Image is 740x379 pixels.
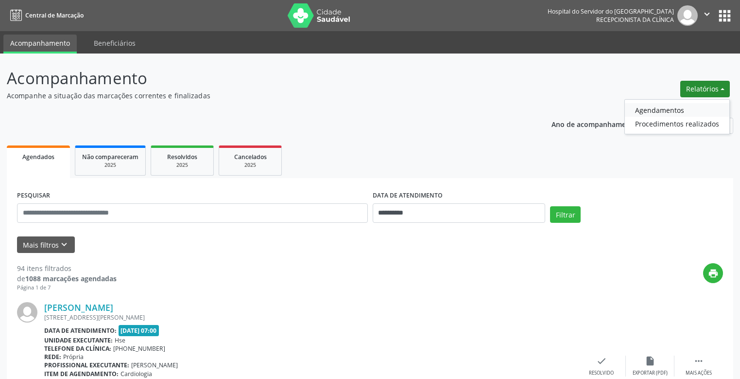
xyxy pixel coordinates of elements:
[7,66,516,90] p: Acompanhamento
[17,302,37,323] img: img
[551,118,637,130] p: Ano de acompanhamento
[716,7,733,24] button: apps
[7,90,516,101] p: Acompanhe a situação das marcações correntes e finalizadas
[44,344,111,353] b: Telefone da clínica:
[44,353,61,361] b: Rede:
[22,153,54,161] span: Agendados
[373,188,443,203] label: DATA DE ATENDIMENTO
[589,370,614,377] div: Resolvido
[131,361,178,369] span: [PERSON_NAME]
[234,153,267,161] span: Cancelados
[59,239,69,250] i: keyboard_arrow_down
[87,35,142,52] a: Beneficiários
[17,188,50,203] label: PESQUISAR
[226,162,275,169] div: 2025
[167,153,197,161] span: Resolvidos
[44,361,129,369] b: Profissional executante:
[698,5,716,26] button: 
[17,263,117,273] div: 94 itens filtrados
[120,370,152,378] span: Cardiologia
[686,370,712,377] div: Mais ações
[625,117,729,130] a: Procedimentos realizados
[7,7,84,23] a: Central de Marcação
[625,103,729,117] a: Agendamentos
[550,206,581,223] button: Filtrar
[596,356,607,366] i: check
[119,325,159,336] span: [DATE] 07:00
[44,370,119,378] b: Item de agendamento:
[82,153,138,161] span: Não compareceram
[3,35,77,54] a: Acompanhamento
[115,336,125,344] span: Hse
[63,353,84,361] span: Própria
[17,236,75,253] button: Mais filtroskeyboard_arrow_down
[113,344,165,353] span: [PHONE_NUMBER]
[548,7,674,16] div: Hospital do Servidor do [GEOGRAPHIC_DATA]
[44,336,113,344] b: Unidade executante:
[82,162,138,169] div: 2025
[624,99,730,134] ul: Relatórios
[44,302,113,313] a: [PERSON_NAME]
[44,313,577,322] div: [STREET_ADDRESS][PERSON_NAME]
[645,356,655,366] i: insert_drive_file
[17,284,117,292] div: Página 1 de 7
[677,5,698,26] img: img
[25,11,84,19] span: Central de Marcação
[680,81,730,97] button: Relatórios
[633,370,668,377] div: Exportar (PDF)
[596,16,674,24] span: Recepcionista da clínica
[44,326,117,335] b: Data de atendimento:
[693,356,704,366] i: 
[703,263,723,283] button: print
[17,273,117,284] div: de
[708,268,719,279] i: print
[702,9,712,19] i: 
[25,274,117,283] strong: 1088 marcações agendadas
[158,162,207,169] div: 2025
